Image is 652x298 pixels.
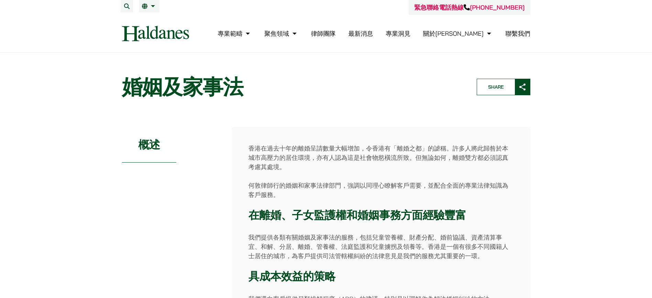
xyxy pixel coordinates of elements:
span: Share [477,79,515,95]
img: Logo of Haldanes [122,26,189,41]
a: 律師團隊 [311,30,336,37]
p: 香港在過去十年的離婚呈請數量大幅增加，令香港有「離婚之都」的謔稱。許多人將此歸咎於本城市高壓力的居住環境，亦有人認為這是社會物慾橫流所致。但無論如何，離婚雙方都必須認真考慮其處境。 [248,144,514,172]
h3: 具成本效益的策略 [248,270,514,283]
a: 最新消息 [348,30,373,37]
button: Share [477,79,530,95]
a: 聯繫我們 [506,30,530,37]
h3: 在離婚、子女監護權和婚姻事務方面經驗豐富 [248,209,514,222]
a: 繁 [142,3,157,9]
a: 關於何敦 [423,30,493,37]
a: 專業範疇 [218,30,252,37]
h1: 婚姻及家事法 [122,75,465,99]
a: 緊急聯絡電話熱線[PHONE_NUMBER] [414,3,524,11]
a: 專業洞見 [386,30,410,37]
p: 我們提供各類有關婚姻及家事法的服務，包括兒童管養權、財產分配、婚前協議、資產清算事宜、和解、分居、離婚、管養權、法庭監護和兒童擄拐及領養等。香港是一個有很多不同國籍人士居住的城市，為客戶提供司法... [248,233,514,261]
p: 何敦律師行的婚姻和家事法律部門，強調以同理心瞭解客戶需要，並配合全面的專業法律知識為客戶服務。 [248,181,514,199]
a: 聚焦領域 [264,30,298,37]
h2: 概述 [122,127,177,163]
